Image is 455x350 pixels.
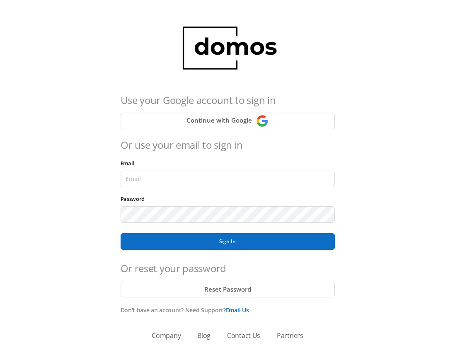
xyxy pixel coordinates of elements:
label: Email [121,159,139,167]
p: Don't have an account? Need Support? [121,306,335,314]
img: Continue with Google [256,115,269,127]
a: Partners [277,331,303,340]
a: Contact Us [227,331,260,340]
h4: Or reset your password [121,261,335,276]
a: Company [152,331,181,340]
input: Password [121,206,335,223]
img: domos [174,17,281,80]
a: Blog [197,331,211,340]
input: Email [121,171,335,187]
button: Continue with Google [121,113,335,129]
h4: Use your Google account to sign in [121,93,335,108]
h4: Or use your email to sign in [121,138,335,152]
button: Sign In [121,233,335,250]
label: Password [121,195,149,203]
a: Email Us [226,306,249,314]
button: Reset Password [121,281,335,297]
